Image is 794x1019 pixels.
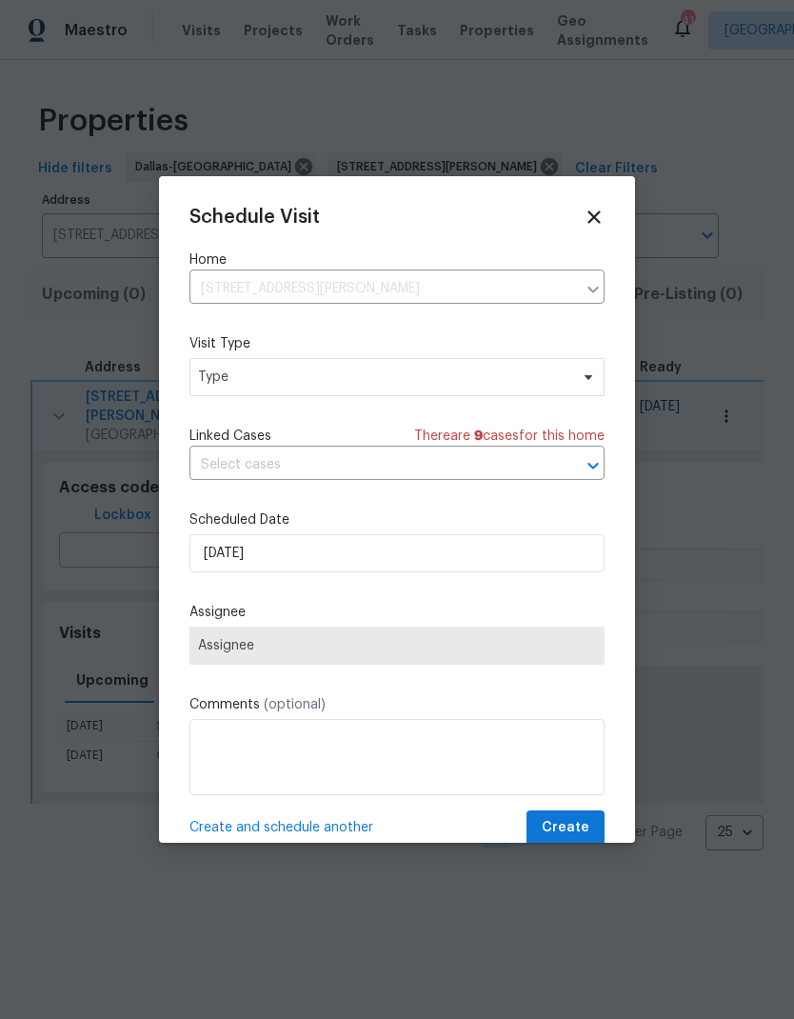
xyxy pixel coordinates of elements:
span: Type [198,368,568,387]
span: 9 [474,430,483,443]
span: There are case s for this home [414,427,605,446]
span: (optional) [264,698,326,711]
label: Visit Type [189,334,605,353]
button: Create [526,810,605,846]
label: Assignee [189,603,605,622]
input: Select cases [189,450,551,480]
span: Create and schedule another [189,818,373,837]
input: M/D/YYYY [189,534,605,572]
span: Create [542,816,589,840]
span: Assignee [198,638,596,653]
span: Close [584,207,605,228]
span: Schedule Visit [189,208,320,227]
label: Home [189,250,605,270]
button: Open [580,452,606,479]
label: Comments [189,695,605,714]
label: Scheduled Date [189,510,605,529]
span: Linked Cases [189,427,271,446]
input: Enter in an address [189,274,576,304]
